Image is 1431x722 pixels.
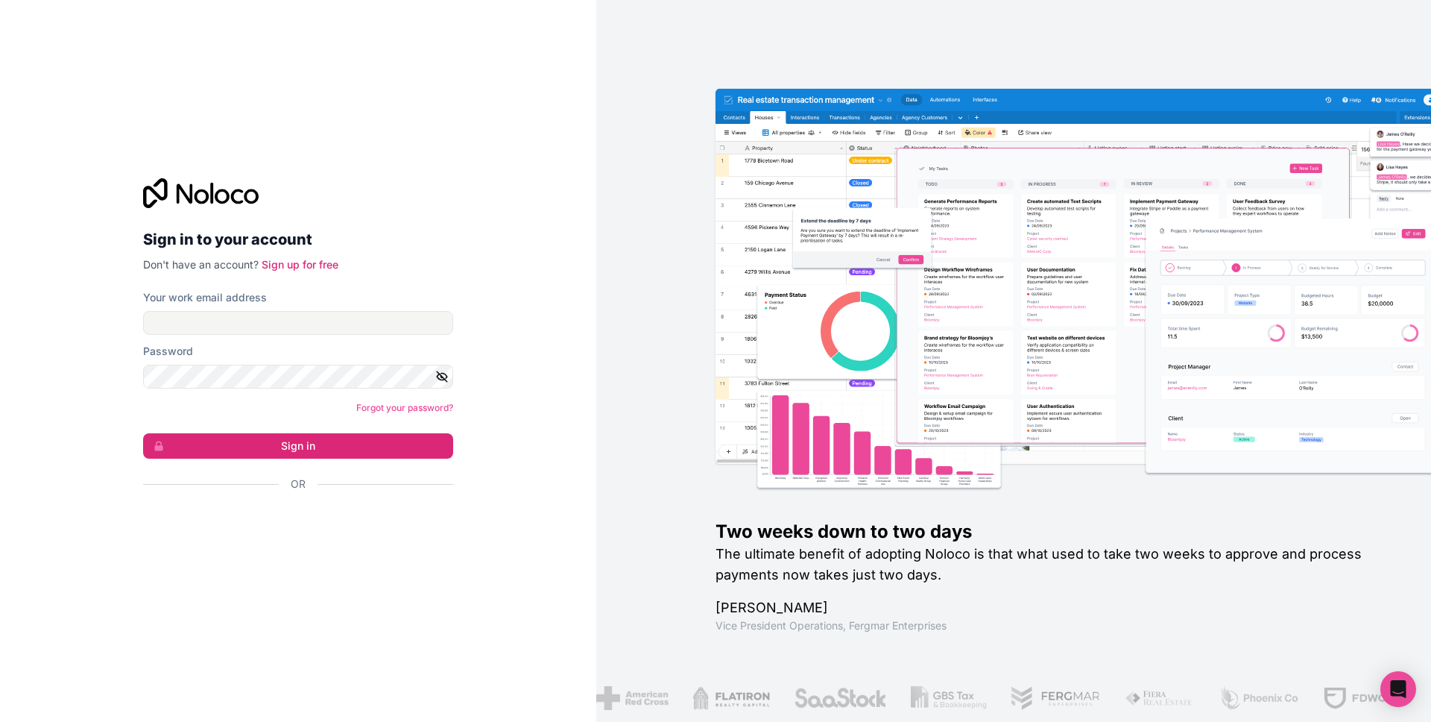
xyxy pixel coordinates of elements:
[143,226,453,253] h2: Sign in to your account
[692,686,770,710] img: /assets/flatiron-C8eUkumj.png
[715,597,1383,618] h1: [PERSON_NAME]
[143,344,193,359] label: Password
[143,365,453,389] input: Password
[143,433,453,459] button: Sign in
[356,402,453,413] a: Forgot your password?
[143,311,453,335] input: Email address
[291,477,306,492] span: Or
[1125,686,1195,710] img: /assets/fiera-fwj2N5v4.png
[136,508,449,541] iframe: Sign in with Google Button
[1322,686,1409,710] img: /assets/fdworks-Bi04fVtw.png
[1380,671,1416,707] div: Open Intercom Messenger
[1219,686,1299,710] img: /assets/phoenix-BREaitsQ.png
[596,686,669,710] img: /assets/american-red-cross-BAupjrZR.png
[143,290,267,305] label: Your work email address
[911,686,987,710] img: /assets/gbstax-C-GtDUiK.png
[793,686,887,710] img: /assets/saastock-C6Zbiodz.png
[1010,686,1101,710] img: /assets/fergmar-CudnrXN5.png
[715,618,1383,633] h1: Vice President Operations , Fergmar Enterprises
[143,258,259,271] span: Don't have an account?
[262,258,338,271] a: Sign up for free
[715,520,1383,544] h1: Two weeks down to two days
[715,544,1383,586] h2: The ultimate benefit of adopting Noloco is that what used to take two weeks to approve and proces...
